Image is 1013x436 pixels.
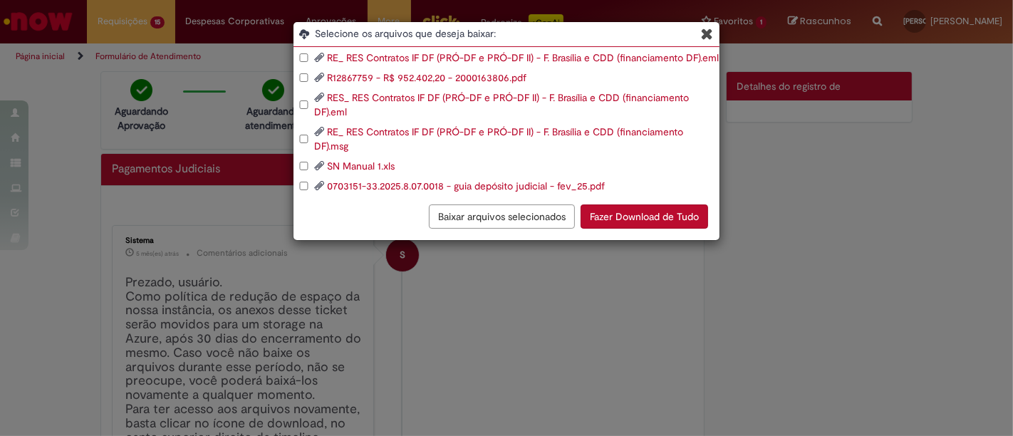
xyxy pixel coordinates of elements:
[327,51,719,64] a: RE_ RES Contratos IF DF (PRÓ-DF e PRÓ-DF II) - F. Brasília e CDD (financiamento DF).eml
[581,204,708,229] button: Fazer Download de Tudo
[315,26,720,41] span: Selecione os arquivos que deseja baixar:
[327,71,526,84] a: R12867759 - R$ 952.402,20 - 2000163806.pdf
[314,125,683,152] a: RE_ RES Contratos IF DF (PRÓ-DF e PRÓ-DF II) - F. Brasília e CDD (financiamento DF).msg
[429,204,575,229] button: Baixar arquivos selecionados
[327,180,605,192] a: 0703151-33.2025.8.07.0018 - guia depósito judicial - fev_25.pdf
[327,160,395,172] a: SN Manual 1.xls
[314,91,689,118] a: RES_ RES Contratos IF DF (PRÓ-DF e PRÓ-DF II) - F. Brasília e CDD (financiamento DF).eml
